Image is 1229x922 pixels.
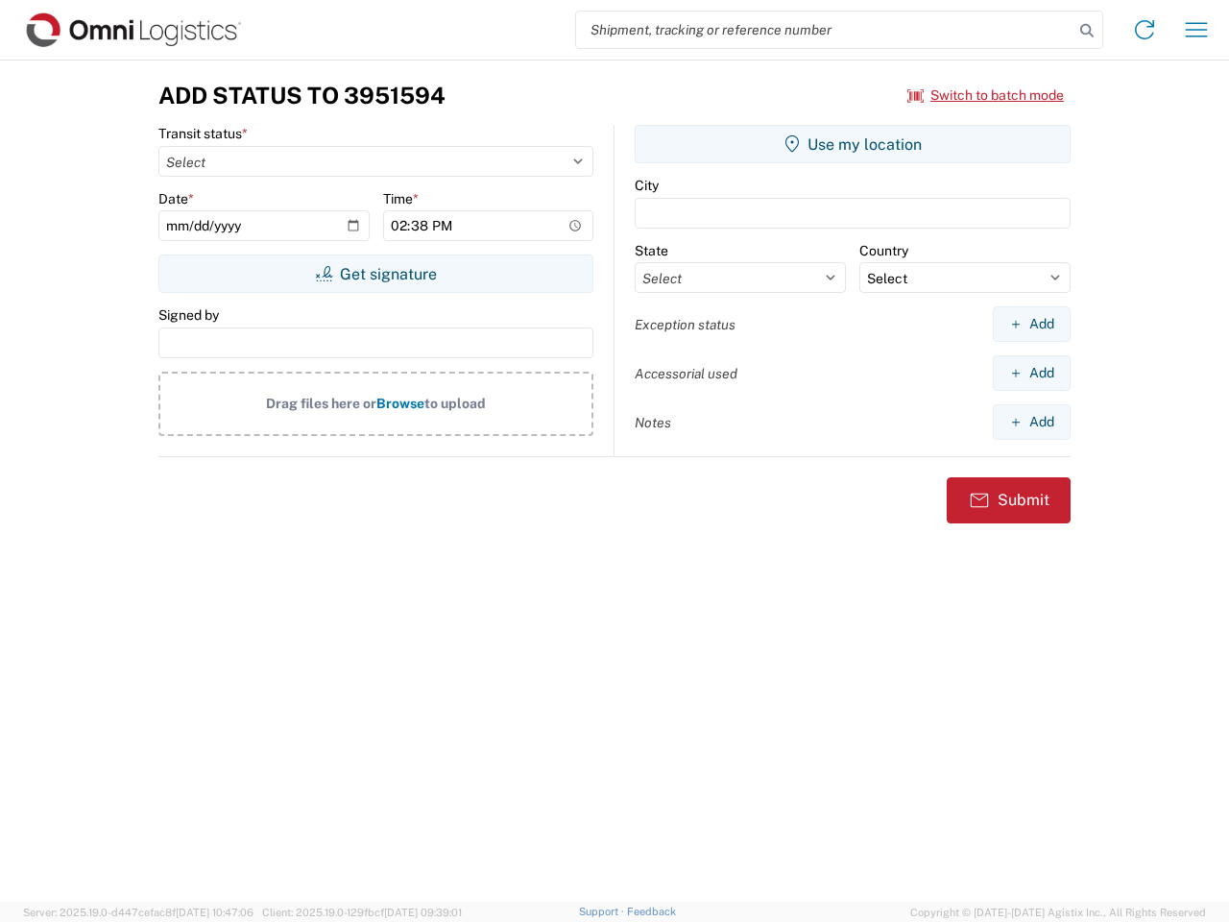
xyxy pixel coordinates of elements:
[262,907,462,918] span: Client: 2025.19.0-129fbcf
[635,316,735,333] label: Exception status
[993,355,1071,391] button: Add
[910,904,1206,921] span: Copyright © [DATE]-[DATE] Agistix Inc., All Rights Reserved
[635,414,671,431] label: Notes
[424,396,486,411] span: to upload
[635,242,668,259] label: State
[907,80,1064,111] button: Switch to batch mode
[376,396,424,411] span: Browse
[158,190,194,207] label: Date
[158,306,219,324] label: Signed by
[859,242,908,259] label: Country
[266,396,376,411] span: Drag files here or
[993,404,1071,440] button: Add
[627,906,676,917] a: Feedback
[635,125,1071,163] button: Use my location
[176,907,253,918] span: [DATE] 10:47:06
[947,477,1071,523] button: Submit
[158,125,248,142] label: Transit status
[158,82,446,109] h3: Add Status to 3951594
[23,907,253,918] span: Server: 2025.19.0-d447cefac8f
[384,907,462,918] span: [DATE] 09:39:01
[158,255,593,293] button: Get signature
[635,177,659,194] label: City
[576,12,1073,48] input: Shipment, tracking or reference number
[579,906,627,917] a: Support
[635,365,737,382] label: Accessorial used
[383,190,419,207] label: Time
[993,306,1071,342] button: Add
